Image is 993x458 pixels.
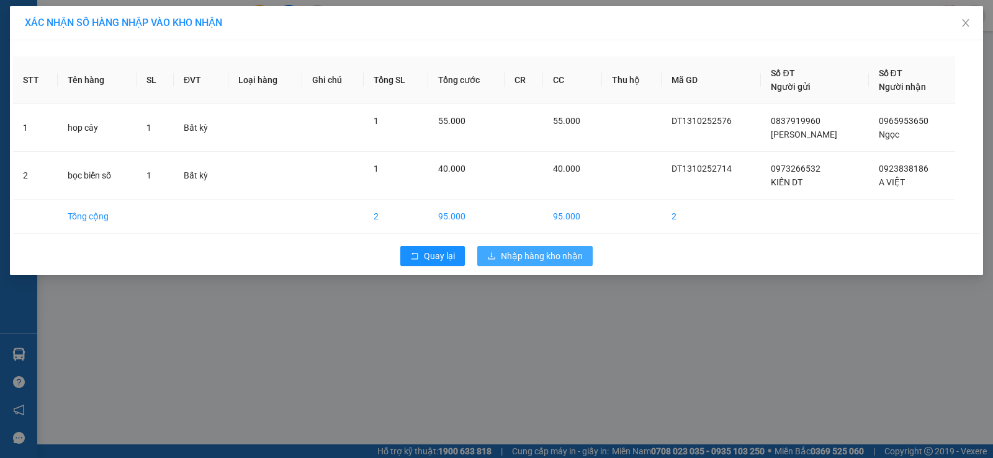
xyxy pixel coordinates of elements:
[879,82,926,92] span: Người nhận
[400,246,465,266] button: rollbackQuay lại
[771,130,837,139] span: [PERSON_NAME]
[961,18,971,28] span: close
[146,170,151,180] span: 1
[879,68,902,78] span: Số ĐT
[602,56,662,104] th: Thu hộ
[13,56,58,104] th: STT
[58,56,137,104] th: Tên hàng
[174,104,228,152] td: Bất kỳ
[302,56,364,104] th: Ghi chú
[662,56,762,104] th: Mã GD
[146,123,151,133] span: 1
[374,116,379,126] span: 1
[543,56,602,104] th: CC
[771,177,802,187] span: KIÊN DT
[879,164,928,174] span: 0923838186
[438,116,465,126] span: 55.000
[364,200,428,234] td: 2
[771,82,811,92] span: Người gửi
[879,116,928,126] span: 0965953650
[543,200,602,234] td: 95.000
[553,116,580,126] span: 55.000
[438,164,465,174] span: 40.000
[25,17,222,29] span: XÁC NHẬN SỐ HÀNG NHẬP VÀO KHO NHẬN
[771,116,820,126] span: 0837919960
[410,252,419,262] span: rollback
[948,6,983,41] button: Close
[553,164,580,174] span: 40.000
[174,56,228,104] th: ĐVT
[58,200,137,234] td: Tổng cộng
[228,56,302,104] th: Loại hàng
[174,152,228,200] td: Bất kỳ
[662,200,762,234] td: 2
[364,56,428,104] th: Tổng SL
[771,68,794,78] span: Số ĐT
[374,164,379,174] span: 1
[879,177,905,187] span: A VIỆT
[58,152,137,200] td: bọc biển số
[487,252,496,262] span: download
[672,164,732,174] span: DT1310252714
[13,104,58,152] td: 1
[428,56,505,104] th: Tổng cước
[13,152,58,200] td: 2
[879,130,899,139] span: Ngọc
[771,164,820,174] span: 0973266532
[58,104,137,152] td: hop cây
[501,249,583,263] span: Nhập hàng kho nhận
[137,56,174,104] th: SL
[428,200,505,234] td: 95.000
[477,246,593,266] button: downloadNhập hàng kho nhận
[505,56,543,104] th: CR
[424,249,455,263] span: Quay lại
[672,116,732,126] span: DT1310252576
